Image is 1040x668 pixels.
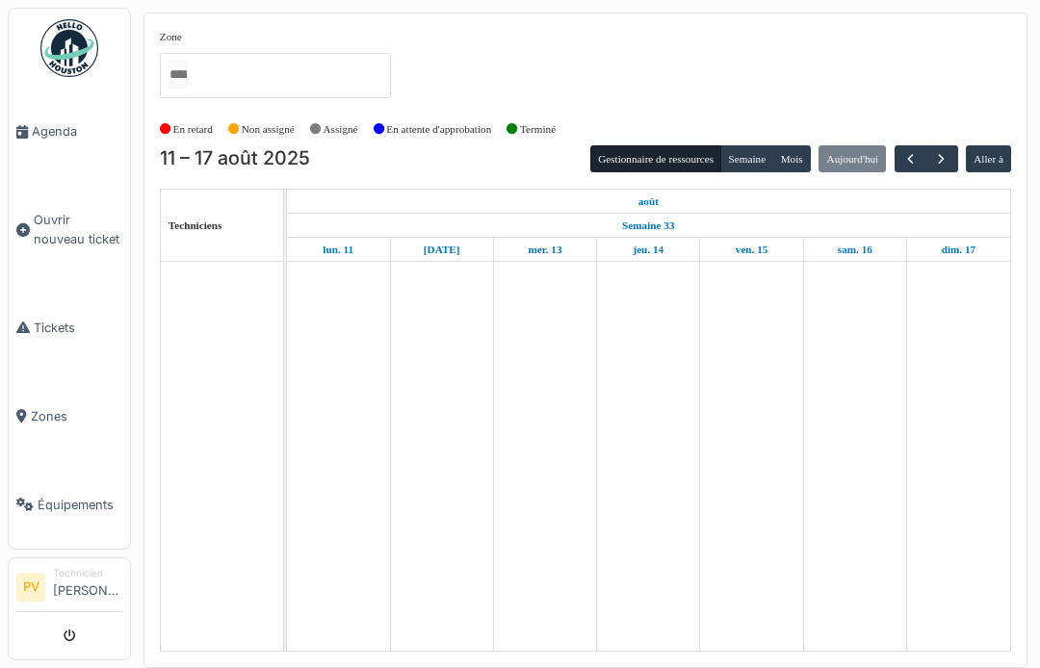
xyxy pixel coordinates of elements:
[160,147,310,170] h2: 11 – 17 août 2025
[9,372,130,460] a: Zones
[833,238,877,262] a: 16 août 2025
[895,145,926,173] button: Précédent
[169,219,222,231] span: Techniciens
[590,145,721,172] button: Gestionnaire de ressources
[925,145,957,173] button: Suivant
[53,566,122,580] div: Technicien
[160,29,182,45] label: Zone
[16,566,122,612] a: PV Technicien[PERSON_NAME]
[966,145,1011,172] button: Aller à
[324,121,358,138] label: Assigné
[16,573,45,602] li: PV
[9,176,130,283] a: Ouvrir nouveau ticket
[937,238,980,262] a: 17 août 2025
[731,238,773,262] a: 15 août 2025
[9,88,130,176] a: Agenda
[634,190,663,214] a: 11 août 2025
[34,319,122,337] span: Tickets
[9,283,130,372] a: Tickets
[720,145,773,172] button: Semaine
[628,238,668,262] a: 14 août 2025
[318,238,358,262] a: 11 août 2025
[38,496,122,514] span: Équipements
[386,121,491,138] label: En attente d'approbation
[617,214,679,238] a: Semaine 33
[32,122,122,141] span: Agenda
[772,145,811,172] button: Mois
[53,566,122,607] li: [PERSON_NAME]
[419,238,465,262] a: 12 août 2025
[819,145,886,172] button: Aujourd'hui
[523,238,566,262] a: 13 août 2025
[520,121,556,138] label: Terminé
[168,61,187,89] input: Tous
[173,121,213,138] label: En retard
[34,211,122,247] span: Ouvrir nouveau ticket
[242,121,295,138] label: Non assigné
[9,460,130,549] a: Équipements
[40,19,98,77] img: Badge_color-CXgf-gQk.svg
[31,407,122,425] span: Zones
